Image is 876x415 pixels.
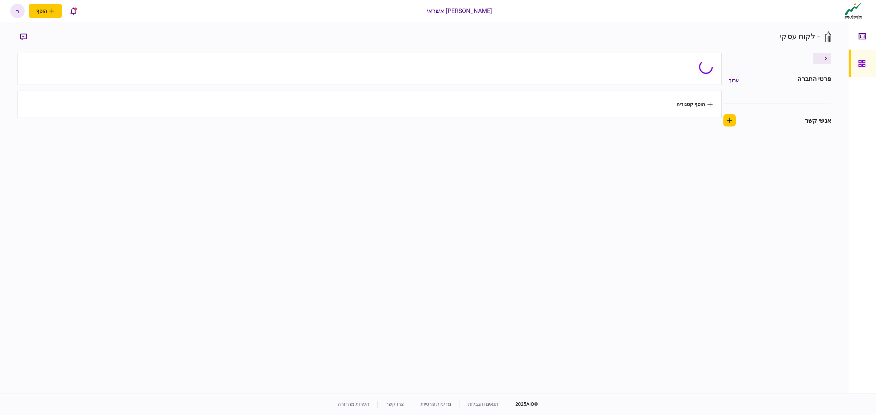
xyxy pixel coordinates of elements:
[421,401,451,407] a: מדיניות פרטיות
[723,74,744,86] button: ערוך
[338,401,369,407] a: הערות מהדורה
[805,116,831,125] div: אנשי קשר
[386,401,404,407] a: צרו קשר
[677,102,713,107] button: הוסף קטגוריה
[66,4,80,18] button: פתח רשימת התראות
[780,31,819,42] div: - לקוח עסקי
[29,4,62,18] button: פתח תפריט להוספת לקוח
[427,6,492,15] div: [PERSON_NAME] אשראי
[843,2,863,19] img: client company logo
[468,401,499,407] a: תנאים והגבלות
[507,401,538,408] div: © 2025 AIO
[797,74,831,86] div: פרטי החברה
[10,4,25,18] button: ר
